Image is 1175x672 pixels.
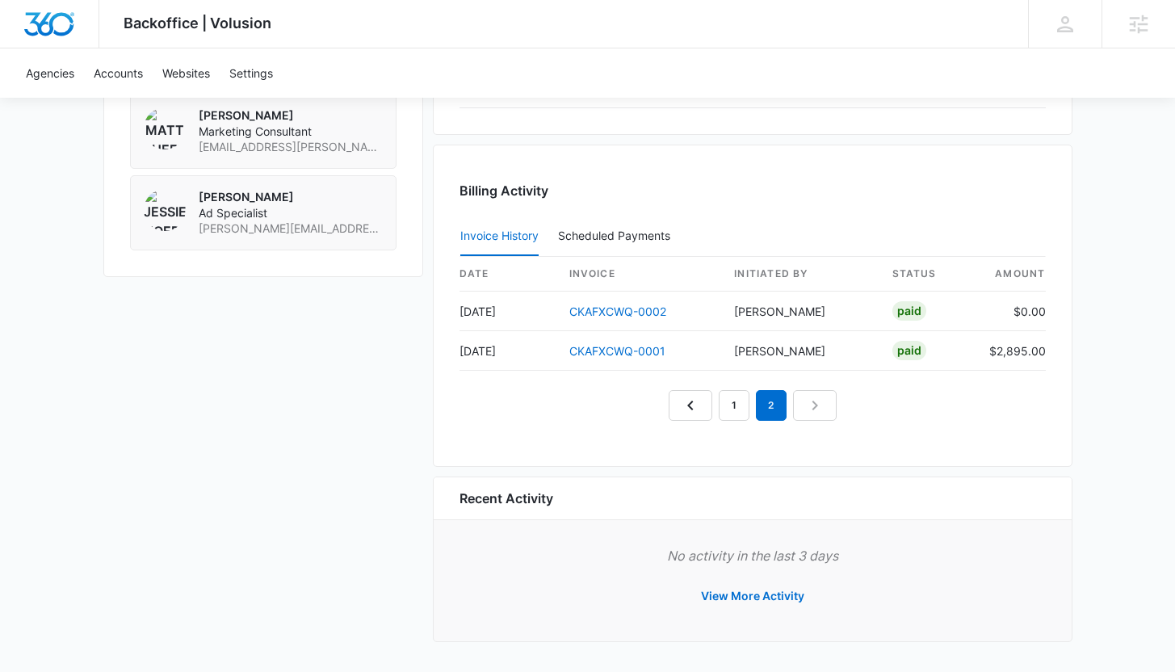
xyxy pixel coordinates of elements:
[153,48,220,98] a: Websites
[199,107,383,124] p: [PERSON_NAME]
[460,217,539,256] button: Invoice History
[976,257,1046,292] th: amount
[84,48,153,98] a: Accounts
[460,181,1046,200] h3: Billing Activity
[220,48,283,98] a: Settings
[556,257,722,292] th: invoice
[719,390,749,421] a: Page 1
[460,489,553,508] h6: Recent Activity
[460,331,556,371] td: [DATE]
[685,577,820,615] button: View More Activity
[460,546,1046,565] p: No activity in the last 3 days
[124,15,271,31] span: Backoffice | Volusion
[669,390,837,421] nav: Pagination
[199,124,383,140] span: Marketing Consultant
[144,189,186,231] img: Jessie Hoerr
[879,257,976,292] th: status
[569,344,665,358] a: CKAFXCWQ-0001
[721,257,879,292] th: Initiated By
[199,220,383,237] span: [PERSON_NAME][EMAIL_ADDRESS][PERSON_NAME][DOMAIN_NAME]
[756,390,787,421] em: 2
[669,390,712,421] a: Previous Page
[976,292,1046,331] td: $0.00
[460,257,556,292] th: date
[199,189,383,205] p: [PERSON_NAME]
[569,304,666,318] a: CKAFXCWQ-0002
[16,48,84,98] a: Agencies
[892,301,926,321] div: Paid
[199,139,383,155] span: [EMAIL_ADDRESS][PERSON_NAME][DOMAIN_NAME]
[558,230,677,241] div: Scheduled Payments
[976,331,1046,371] td: $2,895.00
[460,292,556,331] td: [DATE]
[721,331,879,371] td: [PERSON_NAME]
[199,205,383,221] span: Ad Specialist
[144,107,186,149] img: Matt Sheffer
[892,341,926,360] div: Paid
[721,292,879,331] td: [PERSON_NAME]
